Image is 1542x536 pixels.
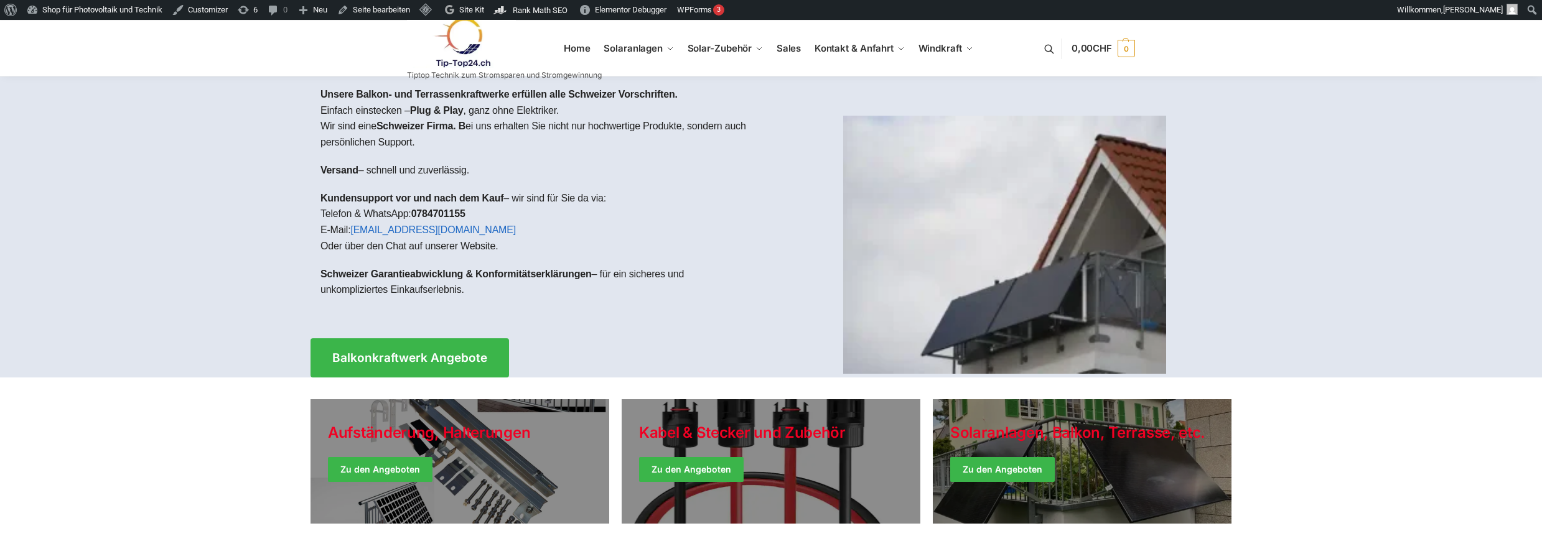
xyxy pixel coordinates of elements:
[1072,30,1135,67] a: 0,00CHF 0
[809,21,910,76] a: Kontakt & Anfahrt
[376,121,465,131] strong: Schweizer Firma. B
[682,21,768,76] a: Solar-Zubehör
[843,116,1166,374] img: Home 1
[407,17,516,68] img: Solaranlagen, Speicheranlagen und Energiesparprodukte
[350,224,516,235] a: [EMAIL_ADDRESS][DOMAIN_NAME]
[771,21,806,76] a: Sales
[332,352,487,364] span: Balkonkraftwerk Angebote
[815,42,894,54] span: Kontakt & Anfahrt
[320,162,761,178] p: – schnell und zuverlässig.
[1507,4,1518,15] img: Benutzerbild von Rupert Spoddig
[1118,40,1135,57] span: 0
[320,118,761,150] p: Wir sind eine ei uns erhalten Sie nicht nur hochwertige Produkte, sondern auch persönlichen Support.
[604,42,663,54] span: Solaranlagen
[320,89,678,99] strong: Unsere Balkon- und Terrassenkraftwerke erfüllen alle Schweizer Vorschriften.
[1443,5,1503,14] span: [PERSON_NAME]
[599,21,679,76] a: Solaranlagen
[311,76,771,320] div: Einfach einstecken – , ganz ohne Elektriker.
[320,266,761,298] p: – für ein sicheres und unkompliziertes Einkaufserlebnis.
[1072,20,1135,78] nav: Cart contents
[933,399,1231,524] a: Winter Jackets
[913,21,978,76] a: Windkraft
[688,42,752,54] span: Solar-Zubehör
[713,4,724,16] div: 3
[777,42,801,54] span: Sales
[918,42,962,54] span: Windkraft
[622,399,920,524] a: Holiday Style
[320,165,358,175] strong: Versand
[320,193,503,203] strong: Kundensupport vor und nach dem Kauf
[459,5,484,14] span: Site Kit
[407,72,602,79] p: Tiptop Technik zum Stromsparen und Stromgewinnung
[311,338,509,377] a: Balkonkraftwerk Angebote
[320,269,592,279] strong: Schweizer Garantieabwicklung & Konformitätserklärungen
[410,105,464,116] strong: Plug & Play
[411,208,465,219] strong: 0784701155
[311,399,609,524] a: Holiday Style
[320,190,761,254] p: – wir sind für Sie da via: Telefon & WhatsApp: E-Mail: Oder über den Chat auf unserer Website.
[1093,42,1112,54] span: CHF
[513,6,568,15] span: Rank Math SEO
[1072,42,1112,54] span: 0,00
